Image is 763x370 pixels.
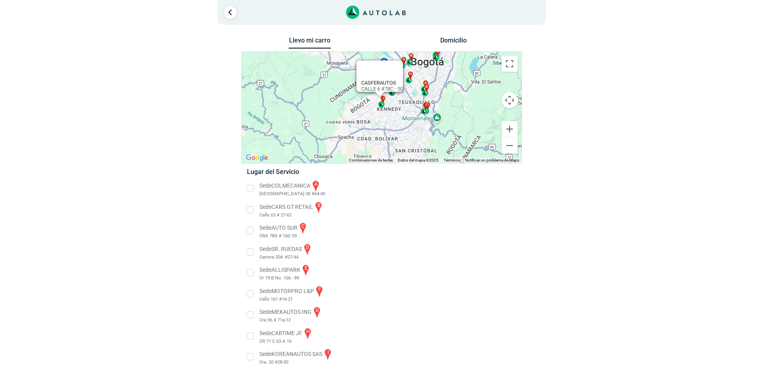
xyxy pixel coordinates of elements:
[424,81,427,86] span: a
[398,158,439,162] span: Datos del mapa ©2025
[224,6,237,19] a: Ir al paso anterior
[247,168,516,176] h5: Lugar del Servicio
[432,36,474,48] button: Domicilio
[346,8,406,16] a: Link al sitio de autolab
[385,59,405,78] button: Cerrar
[443,158,460,162] a: Términos (se abre en una nueva pestaña)
[425,103,427,108] span: i
[403,57,405,63] span: g
[244,153,270,163] img: Google
[502,56,518,72] button: Cambiar a la vista en pantalla completa
[382,95,384,101] span: j
[502,92,518,108] button: Controles de visualización del mapa
[361,80,396,86] b: CASFERAUTOS
[410,53,412,59] span: n
[502,137,518,154] button: Reducir
[409,71,411,77] span: h
[465,158,519,162] a: Notificar un problema de Maps
[425,84,428,90] span: b
[437,49,439,55] span: l
[289,36,331,49] button: Llevo mi carro
[361,80,403,92] div: CALLE 6 #78C - 50
[426,102,429,108] span: d
[502,121,518,137] button: Ampliar
[244,153,270,163] a: Abre esta zona en Google Maps (se abre en una nueva ventana)
[349,158,393,163] button: Combinaciones de teclas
